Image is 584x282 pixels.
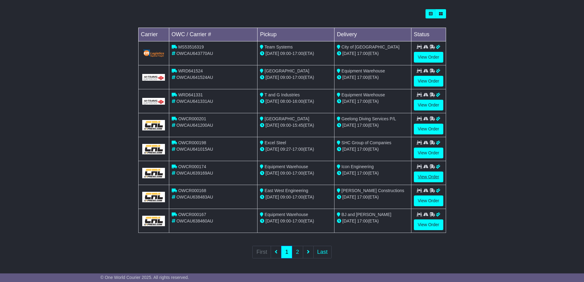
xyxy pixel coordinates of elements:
[265,195,279,199] span: [DATE]
[178,140,206,145] span: OWCR000198
[142,74,165,81] img: GetCarrierServiceLogo
[313,246,332,258] a: Last
[357,171,368,176] span: 17:00
[280,171,291,176] span: 09:00
[265,75,279,80] span: [DATE]
[292,75,303,80] span: 17:00
[292,195,303,199] span: 17:00
[414,100,443,110] a: View Order
[260,194,332,200] div: - (ETA)
[258,28,334,41] td: Pickup
[265,171,279,176] span: [DATE]
[292,123,303,128] span: 15:45
[265,116,309,121] span: [GEOGRAPHIC_DATA]
[265,51,279,56] span: [DATE]
[414,195,443,206] a: View Order
[337,74,409,81] div: (ETA)
[101,275,189,280] span: © One World Courier 2025. All rights reserved.
[414,76,443,87] a: View Order
[265,140,286,145] span: Excel Steel
[292,171,303,176] span: 17:00
[280,51,291,56] span: 09:00
[260,146,332,153] div: - (ETA)
[414,124,443,134] a: View Order
[414,52,443,63] a: View Order
[260,50,332,57] div: - (ETA)
[342,140,391,145] span: SHC Group of Companies
[280,75,291,80] span: 09:00
[357,218,368,223] span: 17:00
[169,28,258,41] td: OWC / Carrier #
[280,123,291,128] span: 09:00
[342,147,356,152] span: [DATE]
[337,194,409,200] div: (ETA)
[292,218,303,223] span: 17:00
[142,120,165,130] img: GetCarrierServiceLogo
[142,168,165,178] img: GetCarrierServiceLogo
[142,98,165,105] img: GetCarrierServiceLogo
[280,218,291,223] span: 09:00
[342,195,356,199] span: [DATE]
[414,148,443,158] a: View Order
[260,98,332,105] div: - (ETA)
[178,68,203,73] span: WRD641524
[292,99,303,104] span: 16:00
[176,123,213,128] span: OWCAU641200AU
[337,170,409,176] div: (ETA)
[265,147,279,152] span: [DATE]
[280,147,291,152] span: 09:27
[342,218,356,223] span: [DATE]
[265,44,293,49] span: Team Systems
[342,116,396,121] span: Geelong Diving Services P/L
[342,75,356,80] span: [DATE]
[265,68,309,73] span: [GEOGRAPHIC_DATA]
[280,99,291,104] span: 08:00
[334,28,411,41] td: Delivery
[142,216,165,226] img: GetCarrierServiceLogo
[357,99,368,104] span: 17:00
[142,192,165,202] img: GetCarrierServiceLogo
[176,195,213,199] span: OWCAU638483AU
[265,99,279,104] span: [DATE]
[342,44,399,49] span: City of [GEOGRAPHIC_DATA]
[142,49,165,58] img: GetCarrierServiceLogo
[414,219,443,230] a: View Order
[342,99,356,104] span: [DATE]
[357,123,368,128] span: 17:00
[281,246,292,258] a: 1
[260,218,332,224] div: - (ETA)
[342,171,356,176] span: [DATE]
[357,51,368,56] span: 17:00
[176,99,213,104] span: OWCAU641331AU
[337,50,409,57] div: (ETA)
[265,92,300,97] span: T and G Industries
[292,51,303,56] span: 17:00
[265,188,308,193] span: East West Engineering
[260,74,332,81] div: - (ETA)
[265,218,279,223] span: [DATE]
[342,212,391,217] span: BJ and [PERSON_NAME]
[138,28,169,41] td: Carrier
[265,212,308,217] span: Equipment Warehouse
[292,147,303,152] span: 17:00
[265,123,279,128] span: [DATE]
[357,195,368,199] span: 17:00
[178,212,206,217] span: OWCR000167
[292,246,303,258] a: 2
[260,122,332,129] div: - (ETA)
[411,28,446,41] td: Status
[176,147,213,152] span: OWCAU641015AU
[342,51,356,56] span: [DATE]
[176,51,213,56] span: OWCAU643770AU
[342,188,404,193] span: [PERSON_NAME] Constructions
[178,188,206,193] span: OWCR000168
[414,172,443,182] a: View Order
[260,170,332,176] div: - (ETA)
[337,98,409,105] div: (ETA)
[142,144,165,154] img: GetCarrierServiceLogo
[342,92,385,97] span: Equipment Warehouse
[342,68,385,73] span: Equipment Warehouse
[178,44,204,49] span: MS53516319
[337,218,409,224] div: (ETA)
[337,122,409,129] div: (ETA)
